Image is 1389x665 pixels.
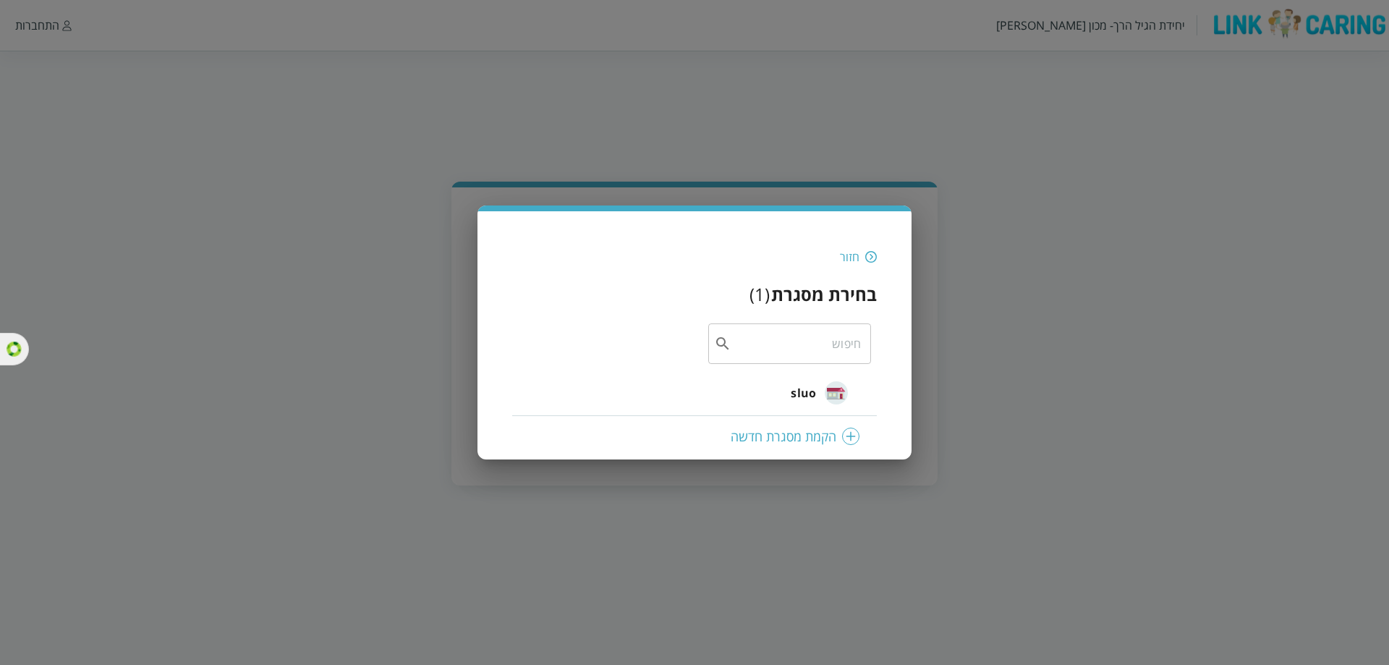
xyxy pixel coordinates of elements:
img: plus [842,428,859,445]
input: חיפוש [731,323,861,364]
h3: בחירת מסגרת [771,282,877,306]
div: הקמת מסגרת חדשה [530,428,859,445]
img: חזור [865,250,877,263]
div: חזור [840,249,859,265]
div: ( 1 ) [749,282,770,306]
img: sluo [825,381,848,404]
span: sluo [791,384,816,402]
